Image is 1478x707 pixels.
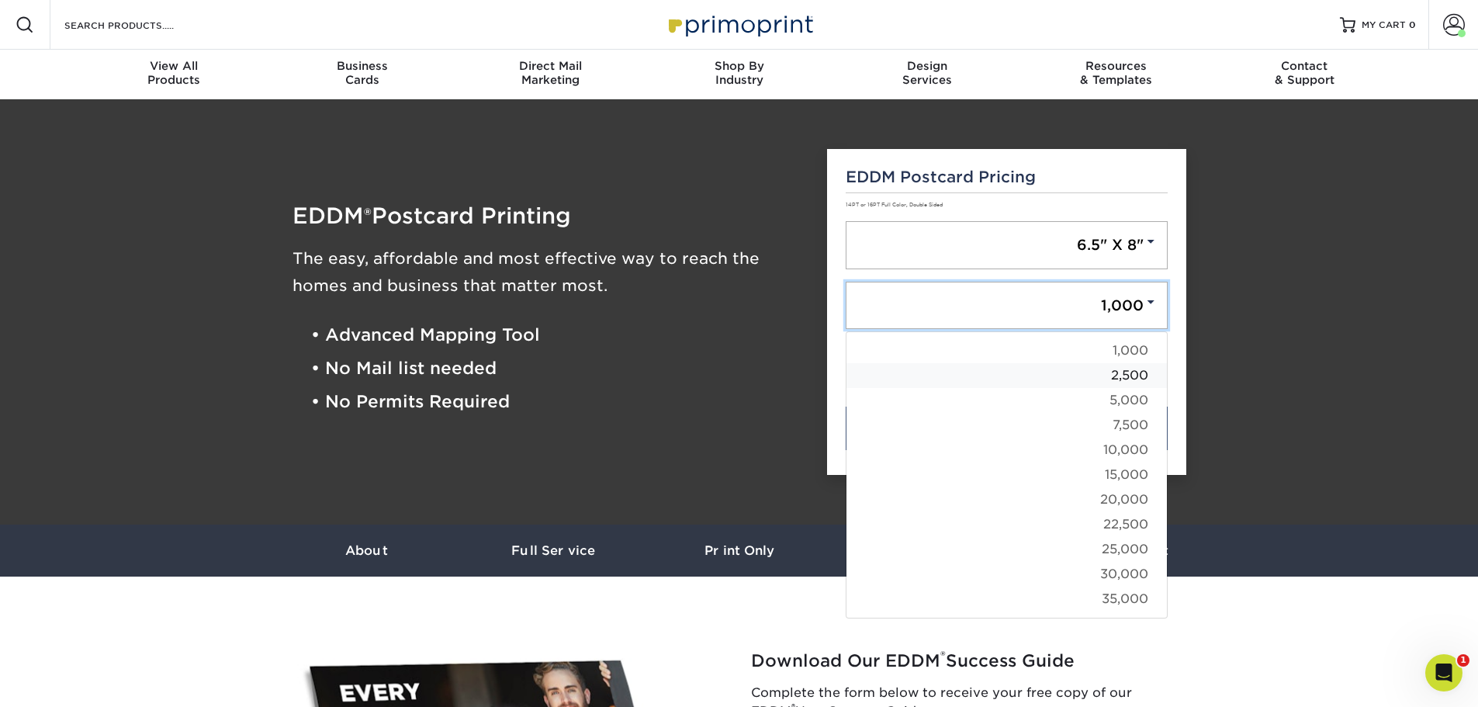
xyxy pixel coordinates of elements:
a: 7,500 [846,413,1167,438]
h5: EDDM Postcard Pricing [846,168,1168,186]
span: Resources [1022,59,1210,73]
span: 1 [1457,654,1469,667]
a: DesignServices [833,50,1022,99]
li: • No Permits Required [311,386,805,419]
h3: Full Service [460,543,646,558]
a: 25,000 [846,537,1167,562]
a: 20,000 [846,487,1167,512]
a: Contact& Support [1210,50,1399,99]
span: View All [80,59,268,73]
a: 22,500 [846,512,1167,537]
a: 1,000 [846,282,1168,330]
div: Cards [268,59,456,87]
div: Marketing [456,59,645,87]
div: Industry [645,59,833,87]
h3: The easy, affordable and most effective way to reach the homes and business that matter most. [292,245,805,300]
li: • Advanced Mapping Tool [311,318,805,352]
a: Direct MailMarketing [456,50,645,99]
a: View AllProducts [80,50,268,99]
span: 0 [1409,19,1416,30]
span: Direct Mail [456,59,645,73]
a: About [274,525,460,577]
small: 14PT or 16PT Full Color, Double Sided [846,202,943,208]
a: Resources [832,525,1019,577]
input: SEARCH PRODUCTS..... [63,16,214,34]
div: Services [833,59,1022,87]
a: BusinessCards [268,50,456,99]
span: Business [268,59,456,73]
a: 5,000 [846,388,1167,413]
a: 10,000 [846,438,1167,463]
span: ® [364,204,372,227]
li: • No Mail list needed [311,352,805,385]
span: Contact [1210,59,1399,73]
div: 6.5" X 8" [846,331,1168,619]
a: Full Service [460,525,646,577]
a: 30,000 [846,562,1167,587]
a: 35,000 [846,587,1167,612]
h3: Print Only [646,543,832,558]
iframe: Intercom live chat [1425,654,1462,691]
span: MY CART [1362,19,1406,32]
div: & Templates [1022,59,1210,87]
span: Shop By [645,59,833,73]
span: Design [833,59,1022,73]
a: Resources& Templates [1022,50,1210,99]
h3: About [274,543,460,558]
img: Primoprint [662,8,817,41]
a: Shop ByIndustry [645,50,833,99]
a: 2,500 [846,363,1167,388]
sup: ® [940,648,946,664]
a: 1,000 [846,338,1167,363]
div: Products [80,59,268,87]
h3: Resources [832,543,1019,558]
h2: Download Our EDDM Success Guide [751,651,1193,671]
a: Print Only [646,525,832,577]
div: & Support [1210,59,1399,87]
h1: EDDM Postcard Printing [292,205,805,227]
a: 6.5" X 8" [846,221,1168,269]
a: 15,000 [846,463,1167,487]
